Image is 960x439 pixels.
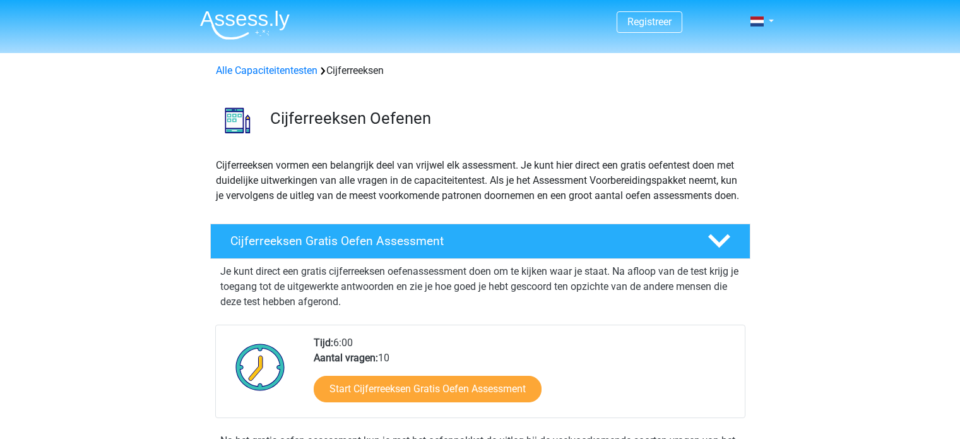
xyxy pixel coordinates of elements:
[211,93,264,147] img: cijferreeksen
[230,234,687,248] h4: Cijferreeksen Gratis Oefen Assessment
[314,352,378,364] b: Aantal vragen:
[211,63,750,78] div: Cijferreeksen
[314,376,542,402] a: Start Cijferreeksen Gratis Oefen Assessment
[220,264,740,310] p: Je kunt direct een gratis cijferreeksen oefenassessment doen om te kijken waar je staat. Na afloo...
[216,158,745,203] p: Cijferreeksen vormen een belangrijk deel van vrijwel elk assessment. Je kunt hier direct een grat...
[200,10,290,40] img: Assessly
[304,335,744,418] div: 6:00 10
[205,224,756,259] a: Cijferreeksen Gratis Oefen Assessment
[314,337,333,349] b: Tijd:
[228,335,292,399] img: Klok
[627,16,672,28] a: Registreer
[270,109,740,128] h3: Cijferreeksen Oefenen
[216,64,317,76] a: Alle Capaciteitentesten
